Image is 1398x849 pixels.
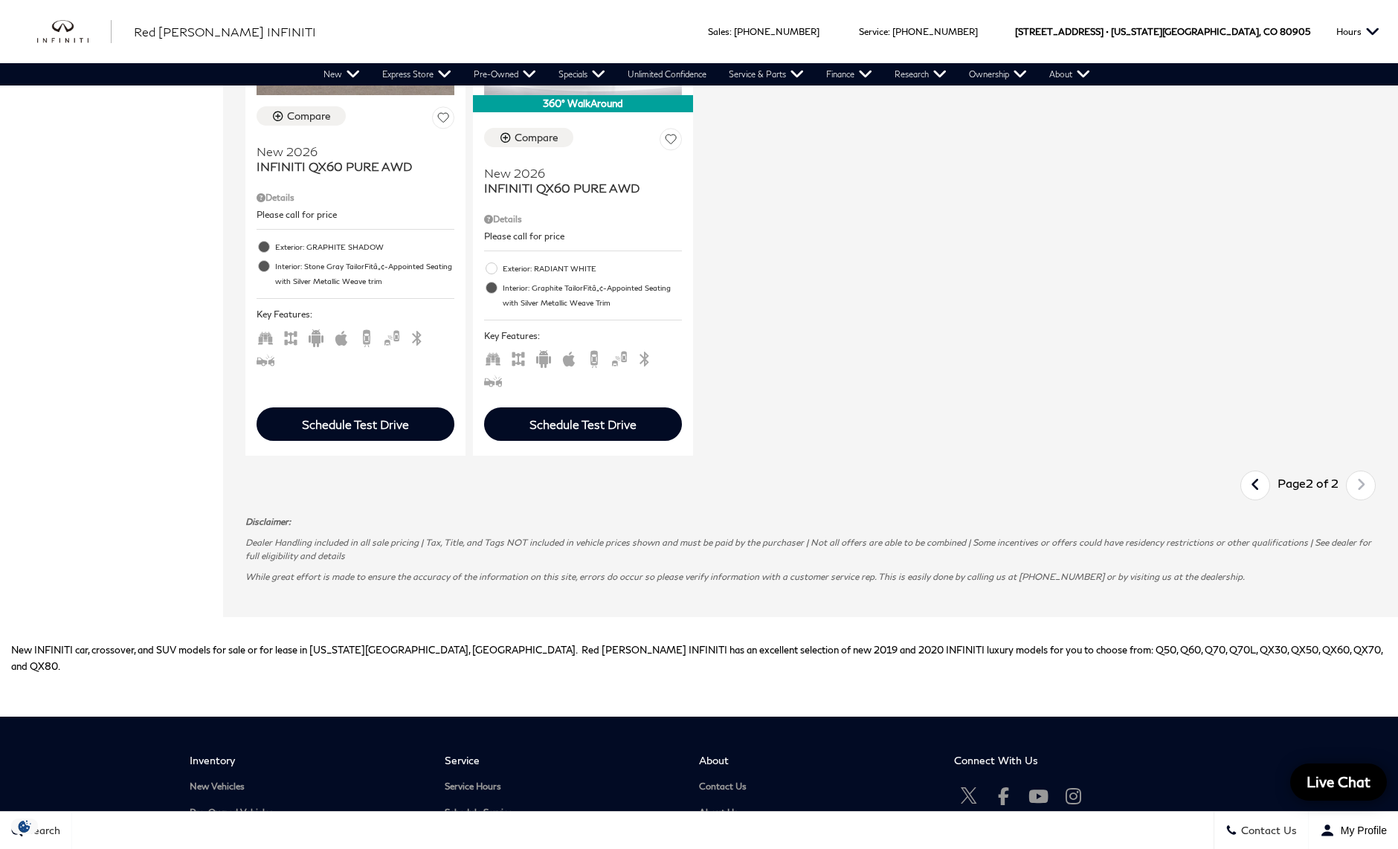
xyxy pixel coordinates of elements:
[484,407,682,441] div: Schedule Test Drive - INFINITI QX60 PURE AWD
[1059,781,1089,811] a: Open Instagram in a new window
[509,352,527,363] span: AWD
[859,26,888,37] span: Service
[257,353,274,364] span: Forward Collision Warning
[718,63,815,85] a: Service & Parts
[408,331,426,342] span: Bluetooth
[257,191,454,204] div: Pricing Details - INFINITI QX60 PURE AWD
[190,781,422,792] a: New Vehicles
[245,536,1376,563] p: Dealer Handling included in all sale pricing | Tax, Title, and Tags NOT included in vehicle price...
[699,807,932,819] a: About Us
[473,95,693,112] div: 360° WalkAround
[883,63,958,85] a: Research
[275,259,454,288] span: Interior: Stone Gray TailorFitâ„¢-Appointed Seating with Silver Metallic Weave trim
[708,26,729,37] span: Sales
[954,781,984,811] a: Open Twitter in a new window
[245,516,291,527] strong: Disclaimer:
[503,261,682,276] span: Exterior: RADIANT WHITE
[190,807,422,819] a: Pre-Owned Vehicles
[307,331,325,342] span: Android Auto
[547,63,616,85] a: Specials
[560,352,578,363] span: Apple Car-Play
[257,209,337,220] span: Please call for price
[257,144,443,159] span: New 2026
[989,781,1019,811] a: Open Facebook in a new window
[257,407,454,441] div: Schedule Test Drive - INFINITI QX60 PURE AWD
[815,63,883,85] a: Finance
[535,352,553,363] span: Android Auto
[37,20,112,44] a: infiniti
[1015,26,1310,37] a: [STREET_ADDRESS] • [US_STATE][GEOGRAPHIC_DATA], CO 80905
[275,239,454,254] span: Exterior: GRAPHITE SHADOW
[23,824,60,837] span: Search
[1024,781,1054,811] a: Open Youtube-play in a new window
[515,131,558,144] div: Compare
[1240,473,1272,498] a: previous page
[190,754,422,766] span: Inventory
[1335,824,1387,836] span: My Profile
[257,159,443,174] span: INFINITI QX60 PURE AWD
[245,570,1376,584] p: While great effort is made to ensure the accuracy of the information on this site, errors do occu...
[312,63,1101,85] nav: Main Navigation
[1270,471,1346,500] div: Page 2 of 2
[660,128,682,155] button: Save Vehicle
[282,331,300,342] span: AWD
[529,417,637,431] div: Schedule Test Drive
[484,230,564,242] span: Please call for price
[636,352,654,363] span: Bluetooth
[445,807,677,819] a: Schedule Service
[134,25,316,39] span: Red [PERSON_NAME] INFINITI
[484,181,671,196] span: INFINITI QX60 PURE AWD
[484,213,682,226] div: Pricing Details - INFINITI QX60 PURE AWD
[358,331,376,342] span: Backup Camera
[611,352,628,363] span: Blind Spot Monitor
[1309,812,1398,849] button: Open user profile menu
[312,63,371,85] a: New
[729,26,732,37] span: :
[699,754,932,766] span: About
[484,166,671,181] span: New 2026
[1038,63,1101,85] a: About
[888,26,890,37] span: :
[958,63,1038,85] a: Ownership
[257,106,346,126] button: Compare Vehicle
[287,109,331,123] div: Compare
[37,20,112,44] img: INFINITI
[11,642,1387,674] p: New INFINITI car, crossover, and SUV models for sale or for lease in [US_STATE][GEOGRAPHIC_DATA],...
[484,156,682,196] a: New 2026INFINITI QX60 PURE AWD
[432,106,454,134] button: Save Vehicle
[484,374,502,385] span: Forward Collision Warning
[463,63,547,85] a: Pre-Owned
[1290,764,1387,801] a: Live Chat
[7,819,42,834] img: Opt-Out Icon
[7,819,42,834] section: Click to Open Cookie Consent Modal
[302,417,409,431] div: Schedule Test Drive
[445,754,677,766] span: Service
[484,328,682,344] span: Key Features :
[503,280,682,310] span: Interior: Graphite TailorFitâ„¢-Appointed Seating with Silver Metallic Weave Trim
[1299,772,1378,791] span: Live Chat
[892,26,978,37] a: [PHONE_NUMBER]
[445,781,677,792] a: Service Hours
[257,306,454,323] span: Key Features :
[616,63,718,85] a: Unlimited Confidence
[585,352,603,363] span: Backup Camera
[484,352,502,363] span: Third Row Seats
[954,754,1187,766] span: Connect With Us
[134,23,316,41] a: Red [PERSON_NAME] INFINITI
[734,26,819,37] a: [PHONE_NUMBER]
[371,63,463,85] a: Express Store
[484,128,573,147] button: Compare Vehicle
[332,331,350,342] span: Apple Car-Play
[383,331,401,342] span: Blind Spot Monitor
[257,331,274,342] span: Third Row Seats
[257,135,454,174] a: New 2026INFINITI QX60 PURE AWD
[699,781,932,792] a: Contact Us
[1237,824,1297,837] span: Contact Us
